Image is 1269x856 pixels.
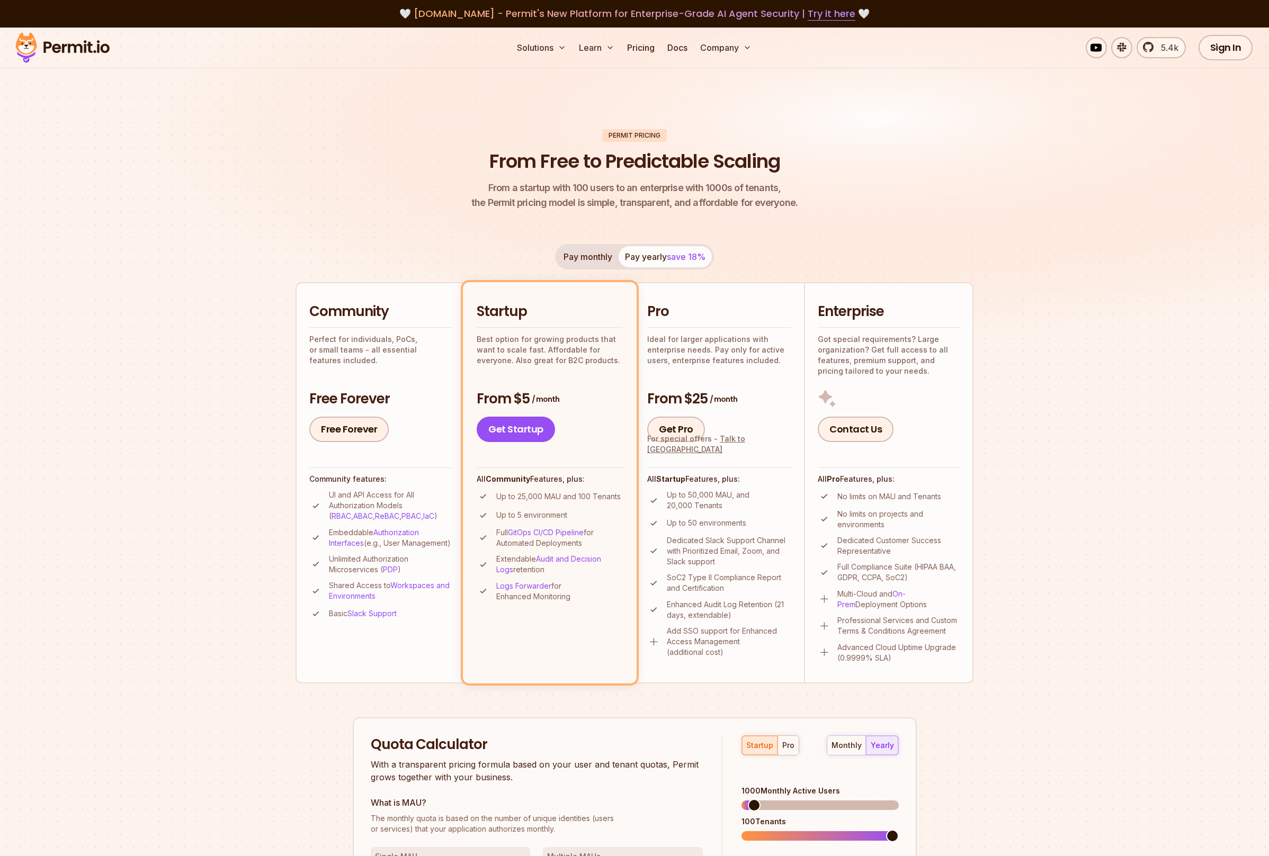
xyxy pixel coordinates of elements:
[837,589,906,609] a: On-Prem
[710,394,737,404] span: / month
[471,181,798,195] span: From a startup with 100 users to an enterprise with 1000s of tenants,
[557,246,619,267] button: Pay monthly
[647,474,791,484] h4: All Features, plus:
[371,796,703,809] h3: What is MAU?
[513,37,570,58] button: Solutions
[667,535,791,567] p: Dedicated Slack Support Channel with Prioritized Email, Zoom, and Slack support
[371,813,703,834] p: or services) that your application authorizes monthly.
[696,37,756,58] button: Company
[477,474,623,484] h4: All Features, plus:
[818,417,893,442] a: Contact Us
[496,510,567,520] p: Up to 5 environment
[332,511,351,520] a: RBAC
[477,302,623,321] h2: Startup
[818,474,960,484] h4: All Features, plus:
[647,417,705,442] a: Get Pro
[496,581,551,590] a: Logs Forwarder
[667,518,746,528] p: Up to 50 environments
[309,417,389,442] a: Free Forever
[329,608,397,619] p: Basic
[741,786,898,796] div: 1000 Monthly Active Users
[837,535,960,556] p: Dedicated Customer Success Representative
[329,554,452,575] p: Unlimited Authorization Microservices ( )
[782,740,794,751] div: pro
[477,390,623,409] h3: From $5
[309,334,452,366] p: Perfect for individuals, PoCs, or small teams - all essential features included.
[647,390,791,409] h3: From $25
[623,37,659,58] a: Pricing
[383,565,398,574] a: PDP
[667,490,791,511] p: Up to 50,000 MAU, and 20,000 Tenants
[808,7,855,21] a: Try it here
[647,334,791,366] p: Ideal for larger applications with enterprise needs. Pay only for active users, enterprise featur...
[575,37,619,58] button: Learn
[832,740,862,751] div: monthly
[347,609,397,618] a: Slack Support
[532,394,559,404] span: / month
[471,181,798,210] p: the Permit pricing model is simple, transparent, and affordable for everyone.
[647,434,791,455] div: For special offers -
[414,7,855,20] span: [DOMAIN_NAME] - Permit's New Platform for Enterprise-Grade AI Agent Security |
[667,626,791,657] p: Add SSO support for Enhanced Access Management (additional cost)
[477,334,623,366] p: Best option for growing products that want to scale fast. Affordable for everyone. Also great for...
[489,148,780,175] h1: From Free to Predictable Scaling
[818,334,960,376] p: Got special requirements? Large organization? Get full access to all features, premium support, a...
[837,642,960,663] p: Advanced Cloud Uptime Upgrade (0.9999% SLA)
[837,615,960,636] p: Professional Services and Custom Terms & Conditions Agreement
[1137,37,1186,58] a: 5.4k
[371,735,703,754] h2: Quota Calculator
[423,511,434,520] a: IaC
[329,580,452,601] p: Shared Access to
[656,474,685,483] strong: Startup
[837,491,941,502] p: No limits on MAU and Tenants
[818,302,960,321] h2: Enterprise
[663,37,692,58] a: Docs
[329,527,452,548] p: Embeddable (e.g., User Management)
[647,302,791,321] h2: Pro
[837,509,960,530] p: No limits on projects and environments
[508,528,584,537] a: GitOps CI/CD Pipeline
[741,816,898,827] div: 100 Tenants
[401,511,421,520] a: PBAC
[496,527,623,548] p: Full for Automated Deployments
[602,129,667,142] div: Permit Pricing
[1155,41,1178,54] span: 5.4k
[309,302,452,321] h2: Community
[375,511,399,520] a: ReBAC
[371,813,703,824] span: The monthly quota is based on the number of unique identities (users
[496,554,601,574] a: Audit and Decision Logs
[837,562,960,583] p: Full Compliance Suite (HIPAA BAA, GDPR, CCPA, SoC2)
[329,528,419,547] a: Authorization Interfaces
[371,758,703,783] p: With a transparent pricing formula based on your user and tenant quotas, Permit grows together wi...
[11,30,114,66] img: Permit logo
[1199,35,1253,60] a: Sign In
[496,554,623,575] p: Extendable retention
[353,511,373,520] a: ABAC
[329,490,452,521] p: UI and API Access for All Authorization Models ( , , , , )
[496,491,621,502] p: Up to 25,000 MAU and 100 Tenants
[25,6,1244,21] div: 🤍 🤍
[827,474,840,483] strong: Pro
[477,417,555,442] a: Get Startup
[837,589,960,610] p: Multi-Cloud and Deployment Options
[309,474,452,484] h4: Community features:
[496,581,623,602] p: for Enhanced Monitoring
[667,572,791,593] p: SoC2 Type II Compliance Report and Certification
[667,599,791,620] p: Enhanced Audit Log Retention (21 days, extendable)
[309,390,452,409] h3: Free Forever
[486,474,530,483] strong: Community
